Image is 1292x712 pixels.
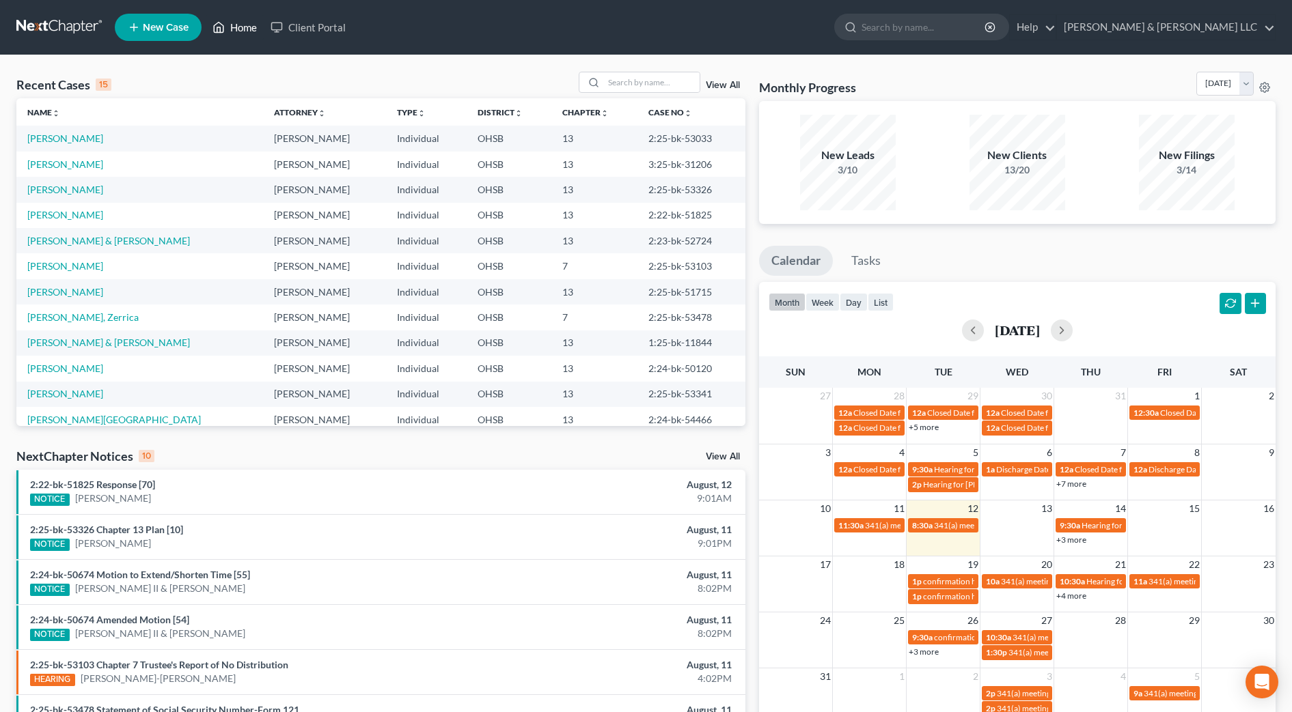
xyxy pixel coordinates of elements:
[970,163,1065,177] div: 13/20
[1133,576,1147,586] span: 11a
[934,464,1041,474] span: Hearing for [PERSON_NAME]
[30,569,250,580] a: 2:24-bk-50674 Motion to Extend/Shorten Time [55]
[912,591,922,601] span: 1p
[637,126,745,151] td: 2:25-bk-53033
[206,15,264,40] a: Home
[1001,423,1122,433] span: Closed Date for [PERSON_NAME]
[467,152,551,177] td: OHSB
[264,15,353,40] a: Client Portal
[507,613,732,627] div: August, 11
[551,279,637,304] td: 13
[1010,15,1056,40] a: Help
[934,520,1066,530] span: 341(a) meeting for [PERSON_NAME]
[1193,388,1201,404] span: 1
[1157,366,1172,378] span: Fri
[909,646,939,657] a: +3 more
[769,293,806,311] button: month
[927,408,1048,418] span: Closed Date for [PERSON_NAME]
[551,382,637,407] td: 13
[143,23,189,33] span: New Case
[263,382,386,407] td: [PERSON_NAME]
[263,152,386,177] td: [PERSON_NAME]
[27,107,60,117] a: Nameunfold_more
[263,304,386,330] td: [PERSON_NAME]
[27,260,103,272] a: [PERSON_NAME]
[1045,444,1054,461] span: 6
[263,330,386,356] td: [PERSON_NAME]
[1040,612,1054,629] span: 27
[507,568,732,582] div: August, 11
[27,311,139,323] a: [PERSON_NAME], Zerrica
[1262,612,1276,629] span: 30
[604,72,700,92] input: Search by name...
[853,464,974,474] span: Closed Date for [PERSON_NAME]
[551,330,637,356] td: 13
[1114,556,1127,573] span: 21
[839,246,893,276] a: Tasks
[637,152,745,177] td: 3:25-bk-31206
[840,293,868,311] button: day
[30,494,70,506] div: NOTICE
[30,614,189,625] a: 2:24-bk-50674 Amended Motion [54]
[800,163,896,177] div: 3/10
[507,523,732,537] div: August, 11
[27,337,190,348] a: [PERSON_NAME] & [PERSON_NAME]
[27,362,103,374] a: [PERSON_NAME]
[263,407,386,432] td: [PERSON_NAME]
[30,539,70,551] div: NOTICE
[923,479,1030,489] span: Hearing for [PERSON_NAME]
[386,279,467,304] td: Individual
[892,556,906,573] span: 18
[838,520,864,530] span: 11:30a
[1001,576,1133,586] span: 341(a) meeting for [PERSON_NAME]
[507,537,732,550] div: 9:01PM
[637,356,745,381] td: 2:24-bk-50120
[1008,647,1140,657] span: 341(a) meeting for [PERSON_NAME]
[986,647,1007,657] span: 1:30p
[970,147,1065,163] div: New Clients
[386,382,467,407] td: Individual
[386,152,467,177] td: Individual
[507,478,732,492] div: August, 12
[912,576,922,586] span: 1p
[397,107,426,117] a: Typeunfold_more
[551,356,637,381] td: 13
[318,109,326,117] i: unfold_more
[1056,479,1086,489] a: +7 more
[1057,15,1275,40] a: [PERSON_NAME] & [PERSON_NAME] LLC
[912,479,922,489] span: 2p
[1119,668,1127,685] span: 4
[27,286,103,298] a: [PERSON_NAME]
[1060,576,1085,586] span: 10:30a
[27,184,103,195] a: [PERSON_NAME]
[30,584,70,596] div: NOTICE
[1119,444,1127,461] span: 7
[27,132,103,144] a: [PERSON_NAME]
[637,279,745,304] td: 2:25-bk-51715
[898,668,906,685] span: 1
[1001,408,1122,418] span: Closed Date for [PERSON_NAME]
[467,253,551,279] td: OHSB
[1193,444,1201,461] span: 8
[1267,444,1276,461] span: 9
[1187,500,1201,517] span: 15
[263,177,386,202] td: [PERSON_NAME]
[986,423,1000,433] span: 12a
[838,464,852,474] span: 12a
[75,627,245,640] a: [PERSON_NAME] II & [PERSON_NAME]
[706,452,740,461] a: View All
[386,177,467,202] td: Individual
[986,576,1000,586] span: 10a
[263,203,386,228] td: [PERSON_NAME]
[838,408,852,418] span: 12a
[263,356,386,381] td: [PERSON_NAME]
[96,79,111,91] div: 15
[467,177,551,202] td: OHSB
[800,147,896,163] div: New Leads
[1133,408,1159,418] span: 12:30a
[853,408,1047,418] span: Closed Date for [PERSON_NAME] & [PERSON_NAME]
[892,388,906,404] span: 28
[30,524,183,535] a: 2:25-bk-53326 Chapter 13 Plan [10]
[935,366,952,378] span: Tue
[1139,163,1235,177] div: 3/14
